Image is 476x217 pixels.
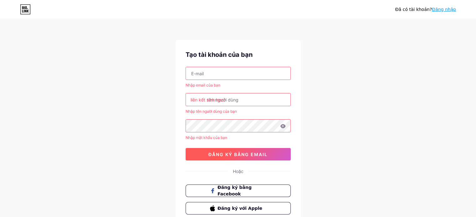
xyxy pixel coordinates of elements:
font: Tạo tài khoản của bạn [186,51,253,58]
font: Nhập tên người dùng của bạn [186,109,237,114]
font: liên kết sinh học/ [191,97,225,102]
font: Đăng ký bằng Facebook [218,185,252,196]
font: Nhập mật khẩu của bạn [186,135,227,140]
input: E-mail [186,67,290,80]
button: Đăng ký với Apple [186,202,291,215]
font: Đã có tài khoản? [395,7,432,12]
font: Nhập email của bạn [186,83,220,87]
font: đăng ký bằng email [208,152,268,157]
font: Đăng ký với Apple [218,206,262,211]
font: Hoặc [233,169,243,174]
button: đăng ký bằng email [186,148,291,160]
a: Đăng nhập [432,7,456,12]
button: Đăng ký bằng Facebook [186,185,291,197]
input: tên người dùng [186,93,290,106]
